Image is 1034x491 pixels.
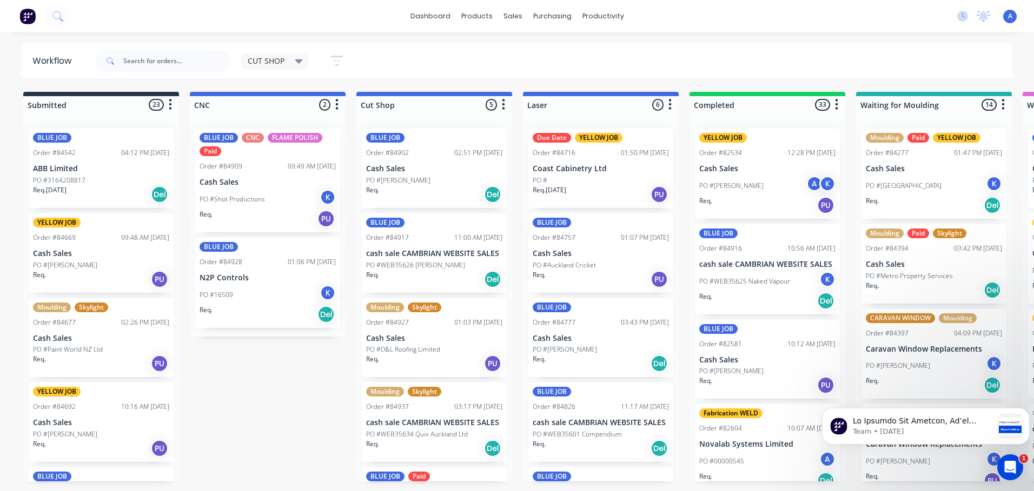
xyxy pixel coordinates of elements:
[695,224,840,314] div: BLUE JOBOrder #8491610:56 AM [DATE]cash sale CAMBRIAN WEBSITE SALESPO #WEB35625 Naked VapourKReq.Del
[366,260,465,270] p: PO #WEB35626 [PERSON_NAME]
[621,402,669,412] div: 11:17 AM [DATE]
[984,197,1001,214] div: Del
[861,129,1006,219] div: MouldingPaidYELLOW JOBOrder #8427701:47 PM [DATE]Cash SalesPO #[GEOGRAPHIC_DATA]KReq.Del
[454,148,502,158] div: 02:51 PM [DATE]
[1019,454,1028,463] span: 1
[533,387,571,396] div: BLUE JOB
[366,218,405,227] div: BLUE JOB
[528,129,673,208] div: Due DateYELLOW JOBOrder #8471601:50 PM [DATE]Coast Cabinetry LtdPO #Req.[DATE]PU
[151,440,168,457] div: PU
[787,339,836,349] div: 10:12 AM [DATE]
[699,277,790,286] p: PO #WEB35625 Naked Vapour
[362,298,507,378] div: MouldingSkylightOrder #8492701:03 PM [DATE]Cash SalesPO #D&L Roofing LimitedReq.PU
[366,387,404,396] div: Moulding
[695,129,840,219] div: YELLOW JOBOrder #8253412:28 PM [DATE]Cash SalesPO #[PERSON_NAME]AKReq.PU
[699,244,742,253] div: Order #84916
[33,185,67,195] p: Req. [DATE]
[866,472,879,481] p: Req.
[29,298,174,378] div: MouldingSkylightOrder #8467702:26 PM [DATE]Cash SalesPO #Paint World NZ LtdReq.PU
[984,472,1001,489] div: PU
[984,376,1001,394] div: Del
[866,181,942,191] p: PO #[GEOGRAPHIC_DATA]
[33,176,85,185] p: PO #3164208817
[366,249,502,258] p: cash sale CAMBRIAN WEBSITE SALES
[533,402,575,412] div: Order #84826
[577,8,629,24] div: productivity
[866,133,904,143] div: Moulding
[533,270,546,280] p: Req.
[787,244,836,253] div: 10:56 AM [DATE]
[33,233,76,243] div: Order #84669
[498,8,528,24] div: sales
[408,302,441,312] div: Skylight
[866,164,1002,173] p: Cash Sales
[699,472,712,481] p: Req.
[819,176,836,192] div: K
[248,55,284,66] span: CUT SHOP
[33,249,169,258] p: Cash Sales
[699,228,738,238] div: BLUE JOB
[35,41,176,50] p: Message from Team, sent 1w ago
[575,133,622,143] div: YELLOW JOB
[699,260,836,269] p: cash sale CAMBRIAN WEBSITE SALES
[699,324,738,334] div: BLUE JOB
[528,382,673,462] div: BLUE JOBOrder #8482611:17 AM [DATE]cash sale CAMBRIAN WEBSITE SALESPO #WEB35601 CompendiumReq.Del
[986,176,1002,192] div: K
[454,233,502,243] div: 11:00 AM [DATE]
[242,133,264,143] div: CNC
[699,376,712,386] p: Req.
[817,197,834,214] div: PU
[33,334,169,343] p: Cash Sales
[699,440,836,449] p: Novalab Systems Limited
[699,339,742,349] div: Order #82581
[533,249,669,258] p: Cash Sales
[151,271,168,288] div: PU
[317,210,335,227] div: PU
[933,133,980,143] div: YELLOW JOB
[366,176,430,185] p: PO #[PERSON_NAME]
[32,55,77,68] div: Workflow
[699,133,747,143] div: YELLOW JOB
[200,242,238,252] div: BLUE JOB
[362,129,507,208] div: BLUE JOBOrder #8490202:51 PM [DATE]Cash SalesPO #[PERSON_NAME]Req.Del
[366,429,468,439] p: PO #WEB35634 Quix Auckland Ltd
[29,129,174,208] div: BLUE JOBOrder #8454204:12 PM [DATE]ABB LimitedPO #3164208817Req.[DATE]Del
[533,133,571,143] div: Due Date
[362,382,507,462] div: MouldingSkylightOrder #8493703:17 PM [DATE]cash sale CAMBRIAN WEBSITE SALESPO #WEB35634 Quix Auck...
[200,194,265,204] p: PO #Shot Productions
[121,402,169,412] div: 10:16 AM [DATE]
[195,238,340,328] div: BLUE JOBOrder #8492801:06 PM [DATE]N2P ControlsPO #16509KReq.Del
[954,148,1002,158] div: 01:47 PM [DATE]
[200,162,242,171] div: Order #84909
[699,456,744,466] p: PO #00000545
[200,210,213,219] p: Req.
[817,292,834,310] div: Del
[528,213,673,293] div: BLUE JOBOrder #8475701:07 PM [DATE]Cash SalesPO #Auckland CricketReq.PU
[806,176,823,192] div: A
[33,345,103,354] p: PO #Paint World NZ Ltd
[818,386,1034,462] iframe: Intercom notifications message
[484,271,501,288] div: Del
[533,148,575,158] div: Order #84716
[699,292,712,301] p: Req.
[121,233,169,243] div: 09:48 AM [DATE]
[866,281,879,291] p: Req.
[366,302,404,312] div: Moulding
[320,285,336,301] div: K
[366,133,405,143] div: BLUE JOB
[866,244,909,253] div: Order #84394
[317,306,335,323] div: Del
[33,270,46,280] p: Req.
[528,8,577,24] div: purchasing
[33,148,76,158] div: Order #84542
[121,318,169,327] div: 02:26 PM [DATE]
[533,164,669,173] p: Coast Cabinetry Ltd
[533,260,596,270] p: PO #Auckland Cricket
[75,302,108,312] div: Skylight
[456,8,498,24] div: products
[533,318,575,327] div: Order #84777
[405,8,456,24] a: dashboard
[907,228,929,238] div: Paid
[195,129,340,232] div: BLUE JOBCNCFLAME POLISHPaidOrder #8490909:49 AM [DATE]Cash SalesPO #Shot ProductionsKReq.PU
